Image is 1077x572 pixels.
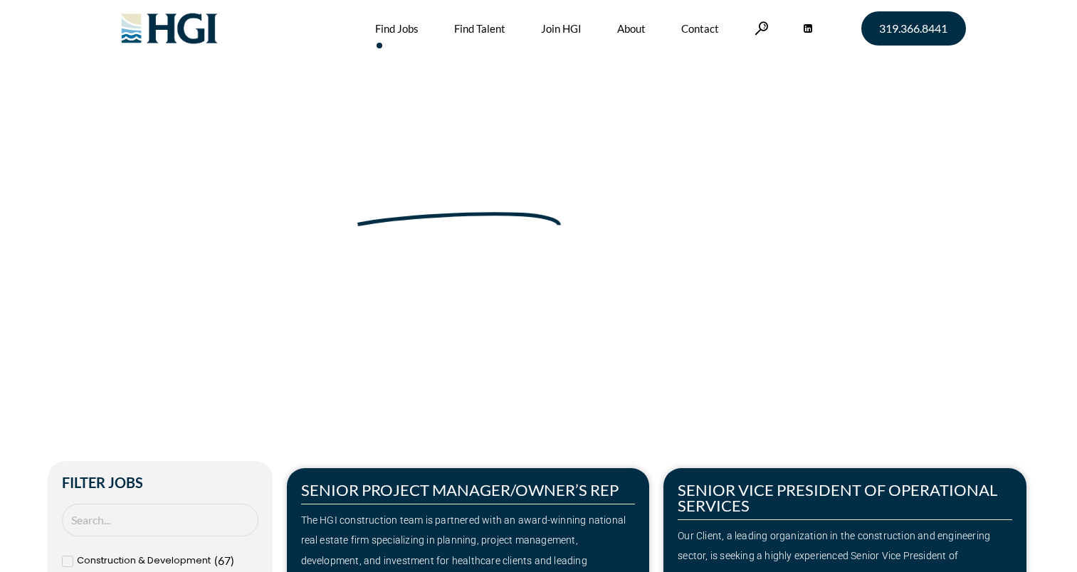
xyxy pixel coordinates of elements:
[77,551,211,571] span: Construction & Development
[140,170,346,221] span: Make Your
[879,23,947,34] span: 319.366.8441
[214,554,218,567] span: (
[231,554,234,567] span: )
[62,504,258,537] input: Search Job
[755,21,769,35] a: Search
[354,172,564,219] span: Next Move
[861,11,966,46] a: 319.366.8441
[140,238,170,253] a: Home
[301,480,619,499] a: SENIOR PROJECT MANAGER/OWNER’S REP
[62,475,258,489] h2: Filter Jobs
[175,238,198,253] span: Jobs
[678,480,997,515] a: SENIOR VICE PRESIDENT OF OPERATIONAL SERVICES
[218,554,231,567] span: 67
[140,238,198,253] span: »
